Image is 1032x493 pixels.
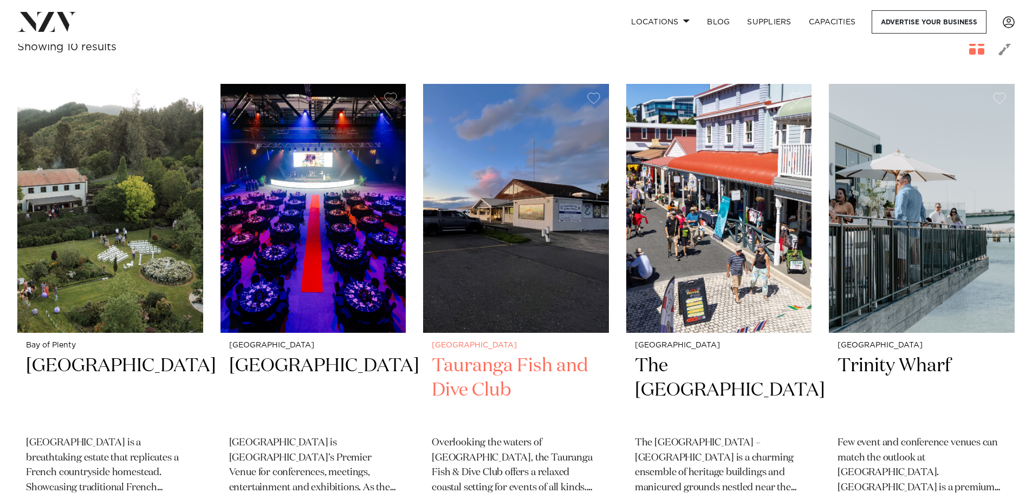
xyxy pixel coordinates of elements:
[698,10,738,34] a: BLOG
[17,39,116,56] div: Showing 10 results
[17,12,76,31] img: nzv-logo.png
[838,354,1006,427] h2: Trinity Wharf
[622,10,698,34] a: Locations
[432,341,600,350] small: [GEOGRAPHIC_DATA]
[738,10,800,34] a: SUPPLIERS
[432,354,600,427] h2: Tauranga Fish and Dive Club
[26,354,194,427] h2: [GEOGRAPHIC_DATA]
[872,10,986,34] a: Advertise your business
[635,354,803,427] h2: The [GEOGRAPHIC_DATA]
[800,10,865,34] a: Capacities
[635,341,803,350] small: [GEOGRAPHIC_DATA]
[220,84,406,333] img: Gala dinner event at Mercury Baypark
[229,341,398,350] small: [GEOGRAPHIC_DATA]
[26,341,194,350] small: Bay of Plenty
[229,354,398,427] h2: [GEOGRAPHIC_DATA]
[838,341,1006,350] small: [GEOGRAPHIC_DATA]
